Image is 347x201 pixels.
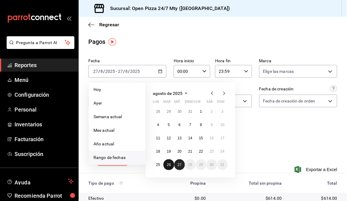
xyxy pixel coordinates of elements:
[163,100,171,106] abbr: martes
[196,133,206,144] button: 15 de agosto de 2025
[188,149,192,154] abbr: 21 de agosto de 2025
[206,106,217,117] button: 2 de agosto de 2025
[196,146,206,157] button: 22 de agosto de 2025
[15,91,74,99] span: Configuración
[163,119,174,130] button: 5 de agosto de 2025
[88,22,119,28] button: Regresar
[206,119,217,130] button: 9 de agosto de 2025
[185,106,195,117] button: 31 de julio de 2025
[15,105,74,114] span: Personal
[105,5,230,12] h3: Sucursal: Open Pizza 24/7 Mty ([GEOGRAPHIC_DATA])
[221,123,224,127] abbr: 10 de agosto de 2025
[93,114,140,120] span: Semana actual
[116,69,117,74] span: -
[171,181,206,186] div: Propina
[93,100,140,106] span: Ayer
[174,159,185,170] button: 27 de agosto de 2025
[259,59,337,63] label: Marca
[15,76,74,84] span: Menú
[221,136,224,140] abbr: 17 de agosto de 2025
[15,150,74,158] span: Suscripción
[174,106,185,117] button: 30 de julio de 2025
[130,69,140,74] input: ----
[163,106,174,117] button: 29 de julio de 2025
[196,159,206,170] button: 29 de agosto de 2025
[156,136,160,140] abbr: 11 de agosto de 2025
[153,91,182,96] span: agosto de 2025
[188,136,192,140] abbr: 14 de agosto de 2025
[88,59,166,63] label: Fecha
[185,133,195,144] button: 14 de agosto de 2025
[15,120,74,128] span: Inventarios
[119,181,123,185] svg: Los pagos realizados con Pay y otras terminales son montos brutos.
[93,86,140,93] span: Hoy
[178,136,182,140] abbr: 13 de agosto de 2025
[200,109,202,114] abbr: 1 de agosto de 2025
[178,109,182,114] abbr: 30 de julio de 2025
[217,100,225,106] abbr: domingo
[217,106,228,117] button: 3 de agosto de 2025
[206,146,217,157] button: 23 de agosto de 2025
[167,163,171,167] abbr: 26 de agosto de 2025
[93,154,140,161] span: Rango de fechas
[156,109,160,114] abbr: 28 de julio de 2025
[153,159,163,170] button: 25 de agosto de 2025
[196,119,206,130] button: 8 de agosto de 2025
[188,163,192,167] abbr: 28 de agosto de 2025
[109,38,116,46] img: Tooltip marker
[15,192,74,200] span: Recomienda Parrot
[263,68,294,74] span: Elige las marcas
[188,109,192,114] abbr: 31 de julio de 2025
[200,123,202,127] abbr: 8 de agosto de 2025
[99,22,119,28] span: Regresar
[67,16,71,21] button: open_drawer_menu
[88,181,161,186] div: Tipo de pago
[215,59,252,63] label: Hora fin
[153,100,159,106] abbr: lunes
[156,149,160,154] abbr: 18 de agosto de 2025
[125,69,128,74] input: --
[196,100,201,106] abbr: viernes
[98,69,100,74] span: /
[168,123,170,127] abbr: 5 de agosto de 2025
[163,146,174,157] button: 19 de agosto de 2025
[156,163,160,167] abbr: 25 de agosto de 2025
[217,133,228,144] button: 17 de agosto de 2025
[15,61,74,69] span: Reportes
[217,119,228,130] button: 10 de agosto de 2025
[153,119,163,130] button: 4 de agosto de 2025
[105,69,115,74] input: ----
[185,100,221,106] abbr: jueves
[174,100,180,106] abbr: miércoles
[211,109,213,114] abbr: 2 de agosto de 2025
[221,109,224,114] abbr: 3 de agosto de 2025
[103,69,105,74] span: /
[199,149,203,154] abbr: 22 de agosto de 2025
[185,159,195,170] button: 28 de agosto de 2025
[185,119,195,130] button: 7 de agosto de 2025
[128,69,130,74] span: /
[153,133,163,144] button: 11 de agosto de 2025
[174,119,185,130] button: 6 de agosto de 2025
[157,123,159,127] abbr: 4 de agosto de 2025
[167,149,171,154] abbr: 19 de agosto de 2025
[263,98,315,104] span: Fecha de creación de orden
[163,159,174,170] button: 26 de agosto de 2025
[167,109,171,114] abbr: 29 de julio de 2025
[167,136,171,140] abbr: 12 de agosto de 2025
[196,106,206,117] button: 1 de agosto de 2025
[296,166,337,173] button: Exportar a Excel
[185,146,195,157] button: 21 de agosto de 2025
[93,127,140,134] span: Mes actual
[206,159,217,170] button: 30 de agosto de 2025
[259,86,294,92] div: Fecha de creación
[174,133,185,144] button: 13 de agosto de 2025
[178,149,182,154] abbr: 20 de agosto de 2025
[178,163,182,167] abbr: 27 de agosto de 2025
[118,69,123,74] input: --
[217,146,228,157] button: 24 de agosto de 2025
[153,106,163,117] button: 28 de julio de 2025
[206,100,213,106] abbr: sábado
